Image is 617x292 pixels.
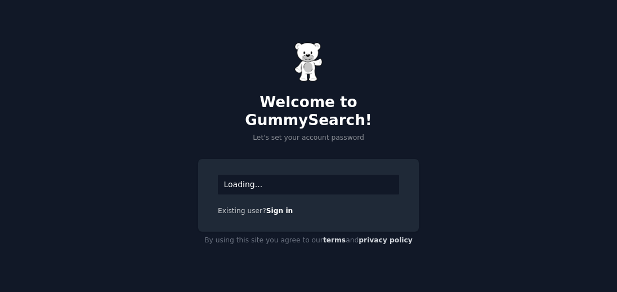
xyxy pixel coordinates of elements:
[198,94,419,129] h2: Welcome to GummySearch!
[218,207,266,215] span: Existing user?
[218,175,399,194] div: Loading...
[198,232,419,250] div: By using this site you agree to our and
[266,207,293,215] a: Sign in
[323,236,346,244] a: terms
[359,236,413,244] a: privacy policy
[294,42,323,82] img: Gummy Bear
[198,133,419,143] p: Let's set your account password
